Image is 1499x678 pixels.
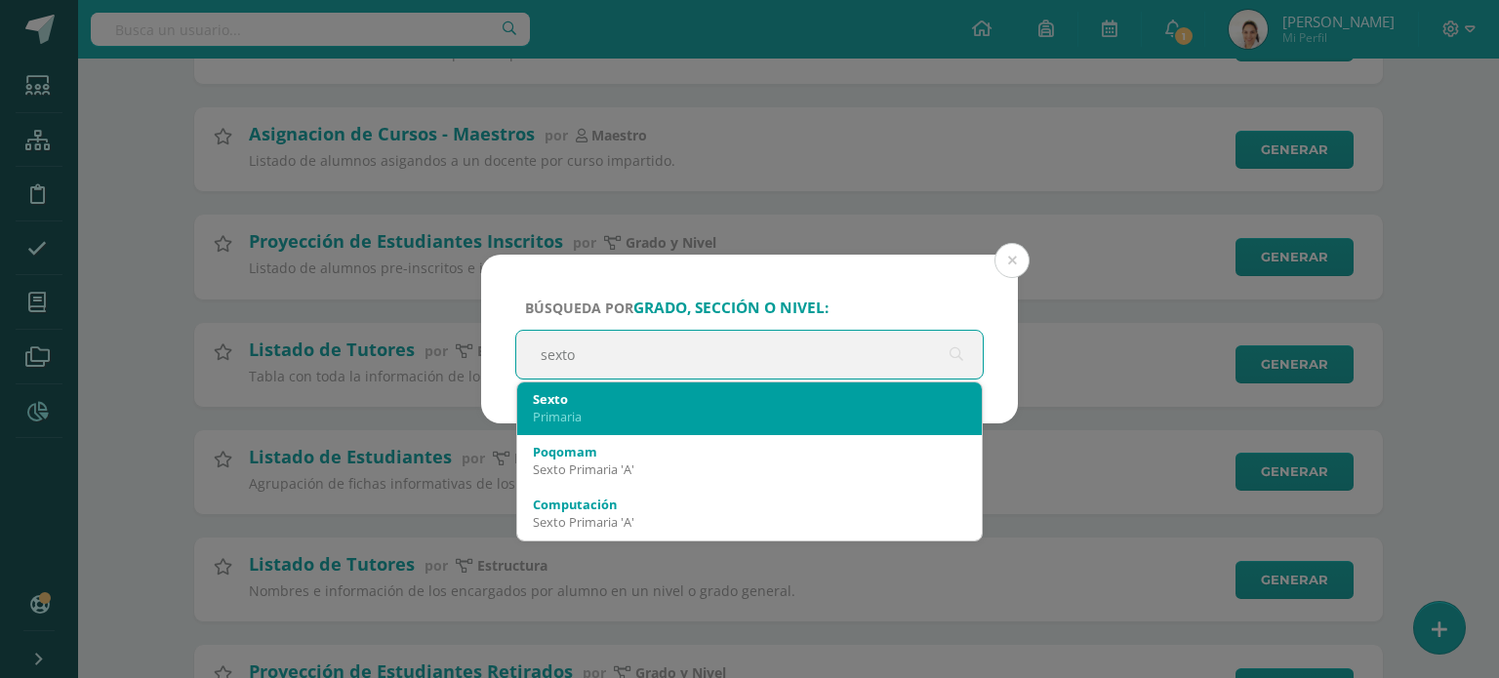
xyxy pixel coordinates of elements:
[533,513,966,531] div: Sexto Primaria 'A'
[516,331,983,379] input: ej. Primero primaria, etc.
[994,243,1030,278] button: Close (Esc)
[633,298,829,318] strong: grado, sección o nivel:
[533,496,966,513] div: Computación
[525,299,829,317] span: Búsqueda por
[533,408,966,425] div: Primaria
[533,390,966,408] div: Sexto
[533,460,966,478] div: Sexto Primaria 'A'
[533,443,966,460] div: Poqomam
